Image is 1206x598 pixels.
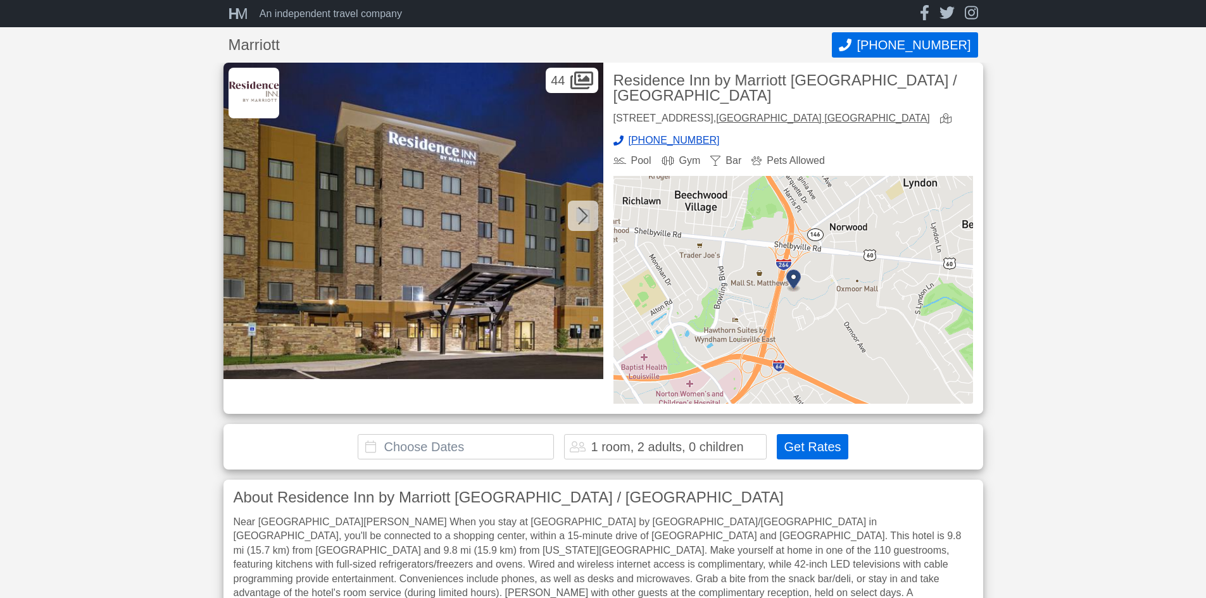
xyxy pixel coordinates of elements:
[920,5,929,22] a: facebook
[751,156,825,166] div: Pets Allowed
[613,156,651,166] div: Pool
[662,156,701,166] div: Gym
[629,135,720,146] span: [PHONE_NUMBER]
[236,5,244,22] span: M
[591,440,743,453] div: 1 room, 2 adults, 0 children
[832,32,977,58] button: Call
[777,434,848,459] button: Get Rates
[229,5,236,22] span: H
[716,113,930,123] a: [GEOGRAPHIC_DATA] [GEOGRAPHIC_DATA]
[857,38,970,53] span: [PHONE_NUMBER]
[613,176,973,404] img: map
[613,113,930,125] div: [STREET_ADDRESS],
[940,113,957,125] a: view map
[939,5,955,22] a: twitter
[613,73,973,103] h2: Residence Inn by Marriott [GEOGRAPHIC_DATA] / [GEOGRAPHIC_DATA]
[229,68,279,118] img: Marriott
[710,156,741,166] div: Bar
[965,5,978,22] a: instagram
[234,490,973,505] h3: About Residence Inn by Marriott [GEOGRAPHIC_DATA] / [GEOGRAPHIC_DATA]
[229,37,832,53] h1: Marriott
[358,434,554,459] input: Choose Dates
[229,6,254,22] a: HM
[260,9,402,19] div: An independent travel company
[223,63,603,379] img: Featured
[546,68,598,93] div: 44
